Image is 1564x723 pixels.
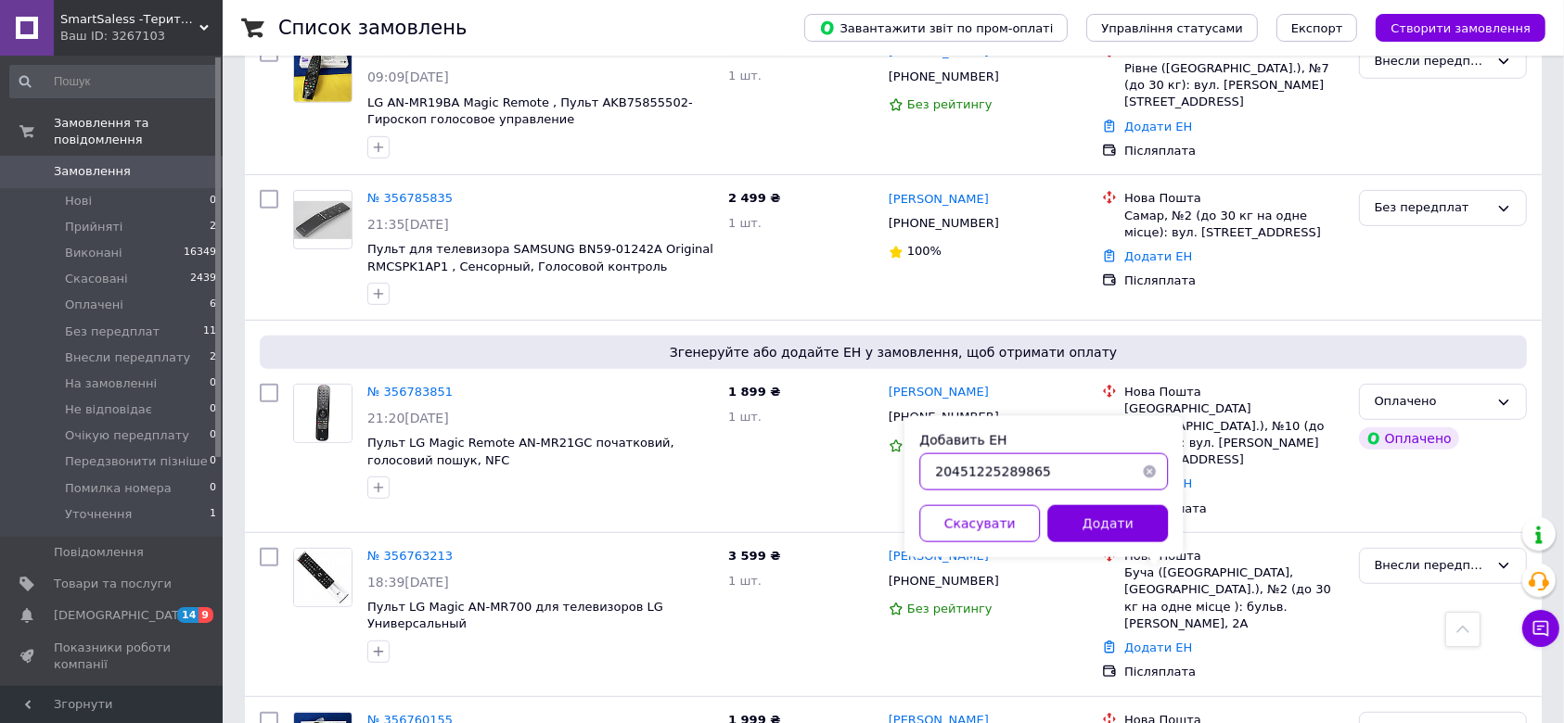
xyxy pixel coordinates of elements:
[1124,400,1343,468] div: [GEOGRAPHIC_DATA] ([GEOGRAPHIC_DATA].), №10 (до 1100 кг ): вул. [PERSON_NAME][STREET_ADDRESS]
[728,385,780,399] span: 1 899 ₴
[65,401,152,418] span: Не відповідає
[65,506,132,523] span: Уточнення
[54,607,191,624] span: [DEMOGRAPHIC_DATA]
[1375,52,1489,71] div: Внесли передплату
[54,163,131,180] span: Замовлення
[1276,14,1358,42] button: Експорт
[728,549,780,563] span: 3 599 ₴
[177,607,199,623] span: 14
[1124,249,1192,263] a: Додати ЕН
[65,297,123,313] span: Оплачені
[210,375,216,392] span: 0
[367,549,453,563] a: № 356763213
[54,576,172,592] span: Товари та послуги
[367,70,449,84] span: 09:09[DATE]
[278,17,467,39] h1: Список замовлень
[210,506,216,523] span: 1
[367,436,674,467] a: Пульт LG Magic Remote AN-MR21GC початковий, голосовий пошук, NFC
[728,44,780,58] span: 1 999 ₴
[65,219,122,235] span: Прийняті
[367,191,453,205] a: № 356785835
[367,217,449,232] span: 21:35[DATE]
[199,607,213,623] span: 9
[65,427,189,444] span: Очікую передплату
[728,191,780,205] span: 2 499 ₴
[210,349,216,366] span: 2
[65,323,160,340] span: Без передплат
[210,427,216,444] span: 0
[728,216,762,230] span: 1 шт.
[804,14,1068,42] button: Завантажити звіт по пром-оплаті
[1047,505,1168,542] button: Додати
[1101,21,1243,35] span: Управління статусами
[885,65,1003,89] div: [PHONE_NUMBER]
[54,115,223,148] span: Замовлення та повідомлення
[907,244,942,258] span: 100%
[728,410,762,424] span: 1 шт.
[210,480,216,497] span: 0
[1131,453,1168,490] button: Очистить
[907,602,993,615] span: Без рейтингу
[728,574,762,588] span: 1 шт.
[1124,564,1343,632] div: Буча ([GEOGRAPHIC_DATA], [GEOGRAPHIC_DATA].), №2 (до 30 кг на одне місце ): бульв. [PERSON_NAME], 2А
[210,219,216,235] span: 2
[294,201,352,240] img: Фото товару
[367,385,453,399] a: № 356783851
[65,349,190,366] span: Внесли передплату
[60,11,199,28] span: SmartSaless -Територія розумних продажів. Інтернет магазин електроніки та товарів для відпочінку
[294,44,352,102] img: Фото товару
[1124,641,1192,654] a: Додати ЕН
[885,569,1003,593] div: [PHONE_NUMBER]
[367,44,453,58] a: № 356818789
[889,548,989,565] a: [PERSON_NAME]
[1124,143,1343,159] div: Післяплата
[907,97,993,111] span: Без рейтингу
[367,95,693,127] a: LG AN-MR19BA Magic Remote , Пульт AKB75855502- Гироскоп голосовое управление
[210,297,216,313] span: 6
[65,271,128,287] span: Скасовані
[1376,14,1545,42] button: Створити замовлення
[889,191,989,209] a: [PERSON_NAME]
[1375,392,1489,412] div: Оплачено
[190,271,216,287] span: 2439
[293,548,353,607] a: Фото товару
[210,401,216,418] span: 0
[1086,14,1258,42] button: Управління статусами
[819,19,1053,36] span: Завантажити звіт по пром-оплаті
[1124,208,1343,241] div: Самар, №2 (до 30 кг на одне місце): вул. [STREET_ADDRESS]
[210,193,216,209] span: 0
[9,65,218,98] input: Пошук
[65,480,172,497] span: Помилка номера
[1124,273,1343,289] div: Післяплата
[184,245,216,261] span: 16349
[293,44,353,103] a: Фото товару
[1124,664,1343,680] div: Післяплата
[367,600,663,631] span: Пульт LG Magic AN-MR700 для телевизоров LG Универсальный
[294,549,352,606] img: Фото товару
[1291,21,1343,35] span: Експорт
[1375,198,1489,218] div: Без передплат
[54,544,144,561] span: Повідомлення
[203,323,216,340] span: 11
[1124,501,1343,517] div: Пром-оплата
[1375,556,1489,576] div: Внесли передплату
[919,505,1040,542] button: Скасувати
[728,69,762,82] span: 1 шт.
[1359,427,1459,450] div: Оплачено
[65,453,208,470] span: Передзвонити пізніше
[1124,384,1343,400] div: Нова Пошта
[210,453,216,470] span: 0
[1391,21,1531,35] span: Створити замовлення
[65,245,122,261] span: Виконані
[1357,20,1545,34] a: Створити замовлення
[885,405,1003,429] div: [PHONE_NUMBER]
[54,640,172,673] span: Показники роботи компанії
[65,375,157,392] span: На замовленні
[889,384,989,401] a: [PERSON_NAME]
[65,193,92,209] span: Нові
[1124,120,1192,133] a: Додати ЕН
[367,242,713,273] a: Пульт для телевизора SAMSUNG BN59-01242A Original RMCSPK1AP1 , Сенсорный, Голосовой контроль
